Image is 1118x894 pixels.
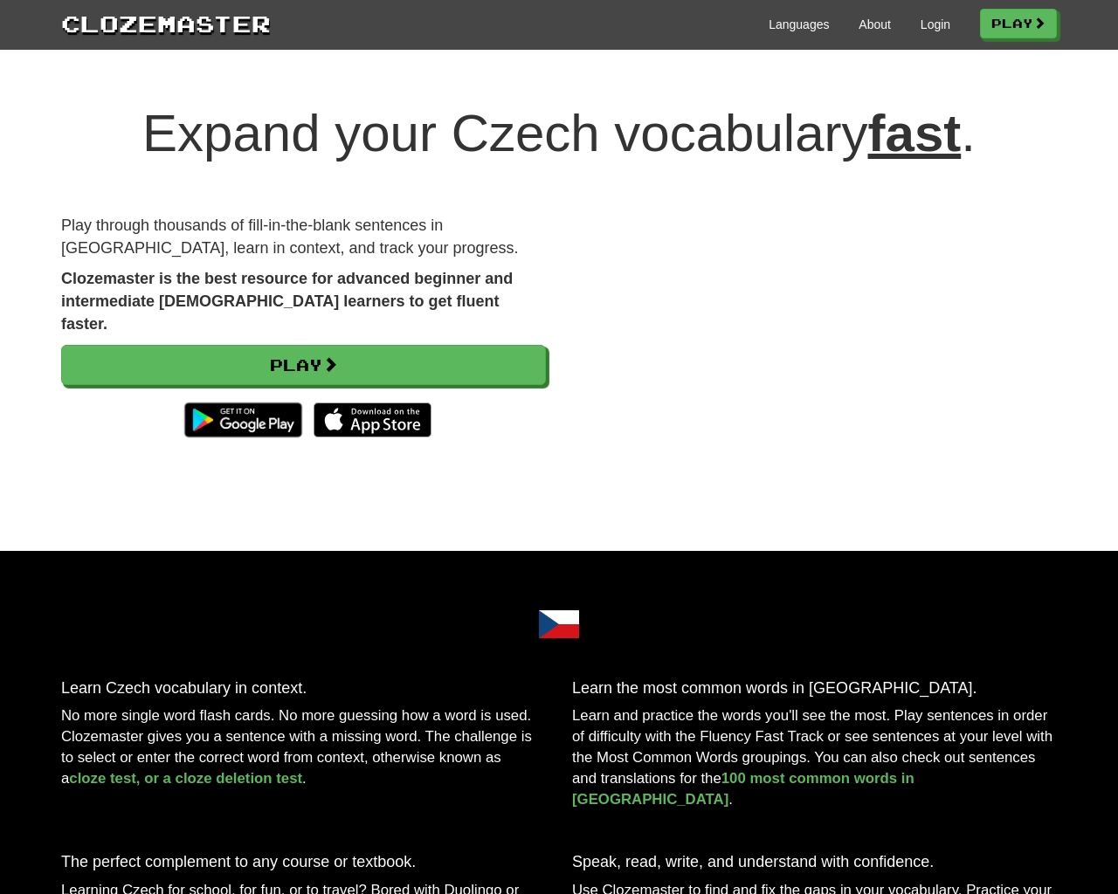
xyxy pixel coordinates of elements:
strong: Clozemaster is the best resource for advanced beginner and intermediate [DEMOGRAPHIC_DATA] learne... [61,270,513,332]
a: cloze test, or a cloze deletion test [69,770,302,787]
p: Learn and practice the words you'll see the most. Play sentences in order of difficulty with the ... [572,705,1057,810]
img: Get it on Google Play [176,394,311,446]
u: fast [868,104,962,162]
a: Play [61,345,546,385]
img: Download_on_the_App_Store_Badge_US-UK_135x40-25178aeef6eb6b83b96f5f2d004eda3bffbb37122de64afbaef7... [314,402,431,437]
a: Languages [769,16,829,33]
h3: Learn the most common words in [GEOGRAPHIC_DATA]. [572,680,1057,698]
h1: Expand your Czech vocabulary . [61,105,1057,162]
h3: The perfect complement to any course or textbook. [61,854,546,871]
h3: Speak, read, write, and understand with confidence. [572,854,1057,871]
h3: Learn Czech vocabulary in context. [61,680,546,698]
p: No more single word flash cards. No more guessing how a word is used. Clozemaster gives you a sen... [61,705,546,789]
p: Play through thousands of fill-in-the-blank sentences in [GEOGRAPHIC_DATA], learn in context, and... [61,215,546,259]
a: Clozemaster [61,7,271,39]
a: Login [921,16,950,33]
a: About [859,16,891,33]
a: 100 most common words in [GEOGRAPHIC_DATA] [572,770,914,808]
a: Play [980,9,1057,38]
